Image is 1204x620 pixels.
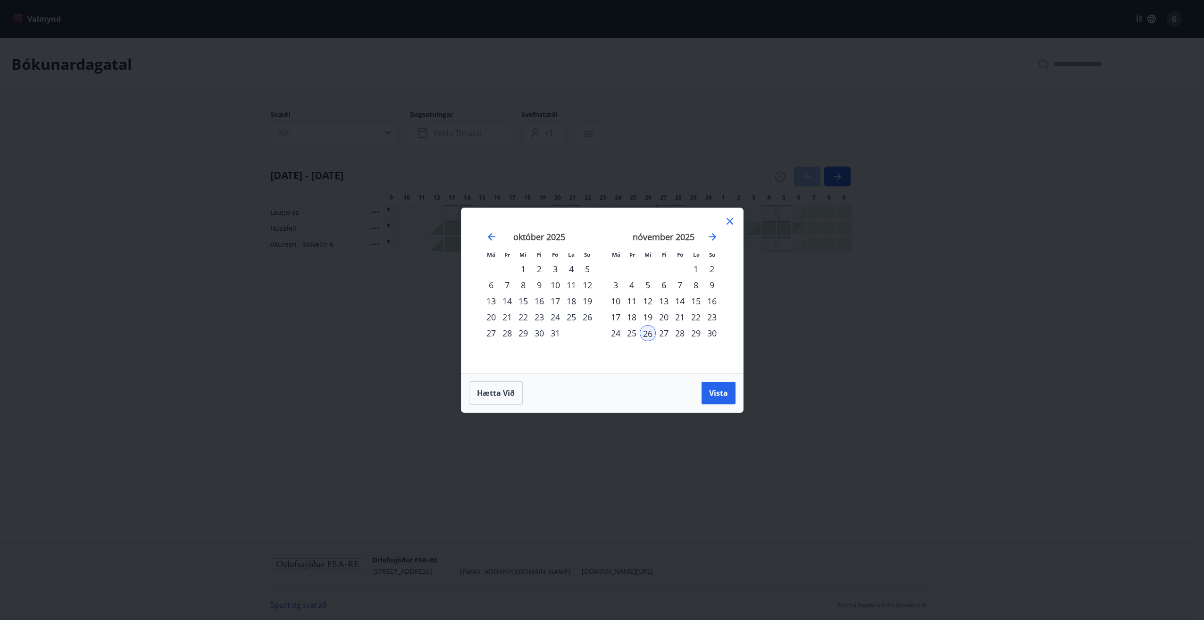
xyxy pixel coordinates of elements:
td: Choose miðvikudagur, 19. nóvember 2025 as your check-out date. It’s available. [640,309,656,325]
div: 18 [563,293,579,309]
td: Selected as start date. miðvikudagur, 26. nóvember 2025 [640,325,656,341]
div: 26 [640,325,656,341]
div: 10 [608,293,624,309]
div: 19 [579,293,595,309]
td: Choose föstudagur, 3. október 2025 as your check-out date. It’s available. [547,261,563,277]
div: 31 [547,325,563,341]
td: Choose mánudagur, 20. október 2025 as your check-out date. It’s available. [483,309,499,325]
td: Choose miðvikudagur, 22. október 2025 as your check-out date. It’s available. [515,309,531,325]
span: Vista [709,388,728,398]
button: Hætta við [469,381,523,405]
td: Choose miðvikudagur, 29. október 2025 as your check-out date. It’s available. [515,325,531,341]
div: 26 [579,309,595,325]
td: Choose þriðjudagur, 28. október 2025 as your check-out date. It’s available. [499,325,515,341]
div: 23 [704,309,720,325]
div: 16 [704,293,720,309]
td: Choose föstudagur, 28. nóvember 2025 as your check-out date. It’s available. [672,325,688,341]
div: 7 [672,277,688,293]
div: 14 [672,293,688,309]
div: 28 [499,325,515,341]
div: 12 [579,277,595,293]
div: 27 [483,325,499,341]
small: Fö [552,251,558,258]
div: 11 [563,277,579,293]
div: 28 [672,325,688,341]
div: Move forward to switch to the next month. [707,231,718,243]
div: 15 [515,293,531,309]
td: Choose fimmtudagur, 23. október 2025 as your check-out date. It’s available. [531,309,547,325]
td: Choose þriðjudagur, 11. nóvember 2025 as your check-out date. It’s available. [624,293,640,309]
div: 20 [483,309,499,325]
small: Má [487,251,495,258]
small: La [693,251,700,258]
div: 24 [608,325,624,341]
small: Su [709,251,716,258]
div: 8 [688,277,704,293]
div: 4 [624,277,640,293]
div: 24 [547,309,563,325]
div: 6 [483,277,499,293]
td: Choose fimmtudagur, 27. nóvember 2025 as your check-out date. It’s available. [656,325,672,341]
td: Choose sunnudagur, 16. nóvember 2025 as your check-out date. It’s available. [704,293,720,309]
td: Choose fimmtudagur, 30. október 2025 as your check-out date. It’s available. [531,325,547,341]
div: 29 [688,325,704,341]
td: Choose þriðjudagur, 21. október 2025 as your check-out date. It’s available. [499,309,515,325]
div: 17 [608,309,624,325]
td: Choose mánudagur, 10. nóvember 2025 as your check-out date. It’s available. [608,293,624,309]
td: Choose fimmtudagur, 6. nóvember 2025 as your check-out date. It’s available. [656,277,672,293]
small: Þr [629,251,635,258]
td: Choose föstudagur, 31. október 2025 as your check-out date. It’s available. [547,325,563,341]
div: 17 [547,293,563,309]
td: Choose laugardagur, 18. október 2025 as your check-out date. It’s available. [563,293,579,309]
small: Þr [504,251,510,258]
div: 13 [656,293,672,309]
div: 5 [640,277,656,293]
small: Mi [644,251,652,258]
td: Choose fimmtudagur, 20. nóvember 2025 as your check-out date. It’s available. [656,309,672,325]
td: Choose mánudagur, 13. október 2025 as your check-out date. It’s available. [483,293,499,309]
div: 2 [704,261,720,277]
strong: nóvember 2025 [633,231,694,243]
div: 29 [515,325,531,341]
td: Choose sunnudagur, 12. október 2025 as your check-out date. It’s available. [579,277,595,293]
small: Fö [677,251,683,258]
div: 1 [688,261,704,277]
div: Move backward to switch to the previous month. [486,231,497,243]
td: Choose sunnudagur, 23. nóvember 2025 as your check-out date. It’s available. [704,309,720,325]
div: 22 [688,309,704,325]
td: Choose föstudagur, 7. nóvember 2025 as your check-out date. It’s available. [672,277,688,293]
td: Choose laugardagur, 1. nóvember 2025 as your check-out date. It’s available. [688,261,704,277]
div: 23 [531,309,547,325]
div: 3 [547,261,563,277]
div: 27 [656,325,672,341]
div: 5 [579,261,595,277]
td: Choose mánudagur, 27. október 2025 as your check-out date. It’s available. [483,325,499,341]
td: Choose þriðjudagur, 18. nóvember 2025 as your check-out date. It’s available. [624,309,640,325]
div: 25 [563,309,579,325]
td: Choose föstudagur, 14. nóvember 2025 as your check-out date. It’s available. [672,293,688,309]
td: Choose fimmtudagur, 2. október 2025 as your check-out date. It’s available. [531,261,547,277]
div: Calendar [473,219,732,362]
small: Fi [662,251,667,258]
td: Choose sunnudagur, 26. október 2025 as your check-out date. It’s available. [579,309,595,325]
td: Choose laugardagur, 4. október 2025 as your check-out date. It’s available. [563,261,579,277]
td: Choose miðvikudagur, 15. október 2025 as your check-out date. It’s available. [515,293,531,309]
div: 19 [640,309,656,325]
div: 16 [531,293,547,309]
small: Má [612,251,620,258]
div: 18 [624,309,640,325]
td: Choose sunnudagur, 5. október 2025 as your check-out date. It’s available. [579,261,595,277]
td: Choose mánudagur, 6. október 2025 as your check-out date. It’s available. [483,277,499,293]
div: 9 [531,277,547,293]
td: Choose föstudagur, 21. nóvember 2025 as your check-out date. It’s available. [672,309,688,325]
td: Choose laugardagur, 29. nóvember 2025 as your check-out date. It’s available. [688,325,704,341]
td: Choose laugardagur, 11. október 2025 as your check-out date. It’s available. [563,277,579,293]
div: 30 [704,325,720,341]
td: Choose föstudagur, 10. október 2025 as your check-out date. It’s available. [547,277,563,293]
div: 12 [640,293,656,309]
td: Choose þriðjudagur, 25. nóvember 2025 as your check-out date. It’s available. [624,325,640,341]
button: Vista [702,382,736,404]
div: 14 [499,293,515,309]
div: 9 [704,277,720,293]
td: Choose sunnudagur, 9. nóvember 2025 as your check-out date. It’s available. [704,277,720,293]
